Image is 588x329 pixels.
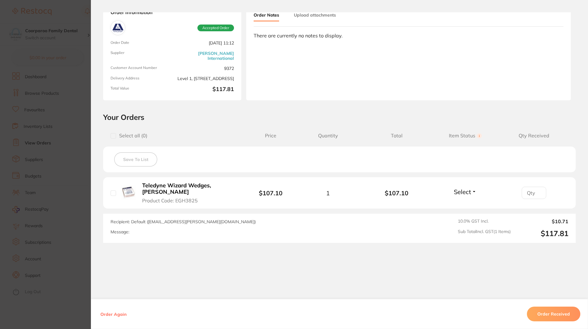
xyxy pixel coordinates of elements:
[254,33,563,38] div: There are currently no notes to display.
[294,10,336,21] button: Upload attachments
[112,22,124,34] img: Livingstone International
[114,152,157,166] button: Save To List
[99,311,128,317] button: Order Again
[454,188,471,196] span: Select
[111,76,170,81] span: Delivery Address
[140,182,239,204] button: Teledyne Wizard Wedges, [PERSON_NAME] Product Code: EGH3825
[458,219,511,224] span: 10.0 % GST Incl.
[175,76,234,81] span: Level 1, [STREET_ADDRESS]
[516,229,568,238] output: $117.81
[175,86,234,93] b: $117.81
[431,133,500,139] span: Item Status
[254,10,279,21] button: Order Notes
[103,113,576,122] h2: Your Orders
[175,66,234,71] span: 9372
[259,189,282,197] b: $107.10
[516,219,568,224] output: $10.71
[248,133,294,139] span: Price
[294,133,362,139] span: Quantity
[458,229,511,238] span: Sub Total Incl. GST ( 1 Items)
[175,40,234,46] span: [DATE] 11:12
[362,133,431,139] span: Total
[362,189,431,197] b: $107.10
[111,51,170,61] span: Supplier
[111,10,234,16] strong: Order Information
[142,198,198,203] span: Product Code: EGH3825
[121,185,136,200] img: Teledyne Wizard Wedges, Slim Jim
[111,229,129,235] label: Message:
[116,133,147,139] span: Select all ( 0 )
[111,86,170,93] span: Total Value
[142,182,237,195] b: Teledyne Wizard Wedges, [PERSON_NAME]
[326,189,330,197] span: 1
[111,66,170,71] span: Customer Account Number
[500,133,568,139] span: Qty Received
[111,219,256,224] span: Recipient: Default ( [EMAIL_ADDRESS][PERSON_NAME][DOMAIN_NAME] )
[452,188,478,196] button: Select
[522,187,546,199] input: Qty
[175,51,234,61] a: [PERSON_NAME] International
[111,40,170,46] span: Order Date
[197,25,234,31] span: Accepted Order
[527,307,580,321] button: Order Received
